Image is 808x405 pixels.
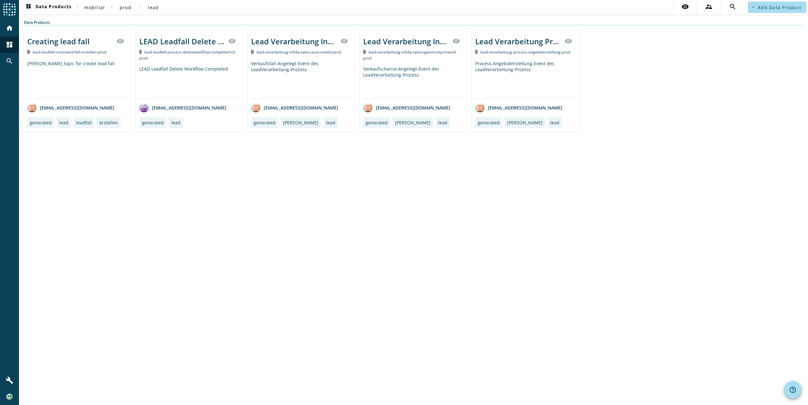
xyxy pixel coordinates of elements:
[6,394,13,400] img: c8853b046b457d109473eda86948a014
[565,37,572,45] mat-icon: visibility
[758,4,801,10] span: Add Data Product
[363,36,449,47] div: Lead Verarbeitung Infobj Salesopportunitycreated
[475,103,485,112] img: avatar
[395,120,431,126] div: [PERSON_NAME]
[6,24,13,32] mat-icon: home
[254,120,275,126] div: generated
[139,103,226,112] div: [EMAIL_ADDRESS][DOMAIN_NAME]
[25,3,72,11] span: Data Products
[99,120,118,126] div: erstellen
[27,60,128,98] div: [PERSON_NAME] topic for create lead fall
[475,103,562,112] div: [EMAIL_ADDRESS][DOMAIN_NAME]
[25,3,32,11] mat-icon: dashboard
[729,3,736,10] mat-icon: search
[27,103,114,112] div: [EMAIL_ADDRESS][DOMAIN_NAME]
[33,49,106,55] span: Kafka Topic: lead-leadfall-command-fall-erstellen-prod
[705,3,713,10] mat-icon: supervisor_account
[27,103,37,112] img: avatar
[478,120,500,126] div: generated
[59,120,68,126] div: lead
[6,57,13,65] mat-icon: search
[3,3,16,16] img: spoud-logo.svg
[27,36,90,47] div: Creating lead fall
[326,120,335,126] div: lead
[366,120,388,126] div: generated
[84,4,105,10] span: mobiliar
[171,120,180,126] div: lead
[139,36,225,47] div: LEAD Leadfall Delete Workflow Completed
[507,120,543,126] div: [PERSON_NAME]
[120,4,131,10] span: prod
[139,103,149,112] img: avatar
[363,66,464,98] div: Verkaufschance-Angelegt-Event des LeadVerarbeitung-Prozess
[6,41,13,48] mat-icon: dashboard
[251,36,337,47] div: Lead Verarbeitung Infobj Salescasecreated
[251,60,352,98] div: Verkaufsfall-Angelegt-Event des LeadVerarbeitung-Prozess
[363,50,366,54] img: Kafka Topic: lead-verarbeitung-infobj-salesopportunitycreated-prod
[136,3,143,11] mat-icon: chevron_right
[256,49,341,55] span: Kafka Topic: lead-verarbeitung-infobj-salescasecreated-prod
[76,120,92,126] div: leadfall
[283,120,319,126] div: [PERSON_NAME]
[550,120,559,126] div: lead
[438,120,447,126] div: lead
[251,103,261,112] img: avatar
[115,2,136,13] button: prod
[139,50,142,54] img: Kafka Topic: lead-leadfall-process-deleteworkflow-completed-v2-prod
[363,103,373,112] img: avatar
[148,4,159,10] span: lead
[139,66,240,98] div: LEAD Leadfall Delete Workflow Completed
[475,60,576,98] div: Process-Angeboterstellung-Event des LeadVerarbeitung-Prozess
[748,2,806,13] button: Add Data Product
[363,49,457,61] span: Kafka Topic: lead-verarbeitung-infobj-salesopportunitycreated-prod
[74,3,82,11] mat-icon: chevron_right
[143,2,163,13] button: lead
[681,3,689,10] mat-icon: visibility
[142,120,164,126] div: generated
[139,49,237,61] span: Kafka Topic: lead-leadfall-process-deleteworkflow-completed-v2-prod
[475,50,478,54] img: Kafka Topic: lead-verarbeitung-process-angeboterstellung-prod
[27,50,30,54] img: Kafka Topic: lead-leadfall-command-fall-erstellen-prod
[22,2,74,13] button: Data Products
[752,5,755,9] mat-icon: add
[363,103,450,112] div: [EMAIL_ADDRESS][DOMAIN_NAME]
[24,20,803,25] div: Data Products
[82,2,108,13] button: mobiliar
[452,37,460,45] mat-icon: visibility
[251,103,338,112] div: [EMAIL_ADDRESS][DOMAIN_NAME]
[6,377,13,384] mat-icon: build
[30,120,52,126] div: generated
[108,3,115,11] mat-icon: chevron_right
[789,386,797,394] mat-icon: help_outline
[480,49,570,55] span: Kafka Topic: lead-verarbeitung-process-angeboterstellung-prod
[117,37,124,45] mat-icon: visibility
[475,36,561,47] div: Lead Verarbeitung Process Angeboterstellung
[228,37,236,45] mat-icon: visibility
[340,37,348,45] mat-icon: visibility
[251,50,254,54] img: Kafka Topic: lead-verarbeitung-infobj-salescasecreated-prod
